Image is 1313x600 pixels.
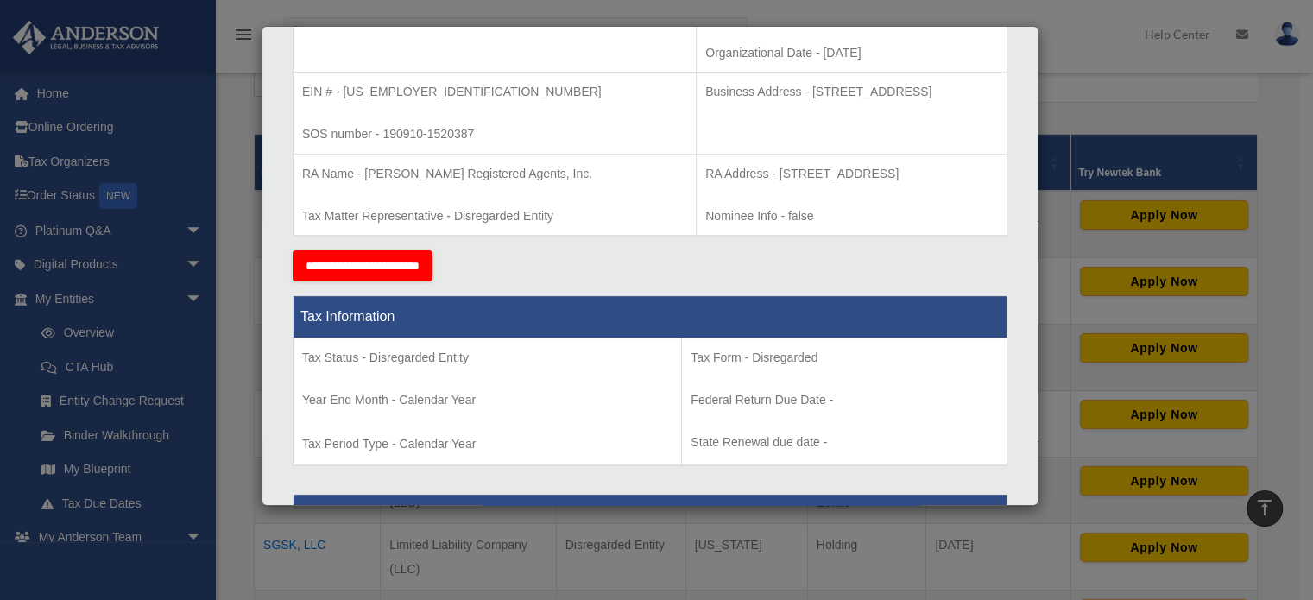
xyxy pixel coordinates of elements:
th: Tax Information [294,296,1007,338]
p: Year End Month - Calendar Year [302,389,672,411]
p: Federal Return Due Date - [691,389,998,411]
p: Organizational Date - [DATE] [705,42,998,64]
p: SOS number - 190910-1520387 [302,123,687,145]
p: Tax Matter Representative - Disregarded Entity [302,205,687,227]
th: Formation Progress [294,495,1007,537]
p: Nominee Info - false [705,205,998,227]
p: Tax Form - Disregarded [691,347,998,369]
p: State Renewal due date - [691,432,998,453]
p: Tax Status - Disregarded Entity [302,347,672,369]
td: Tax Period Type - Calendar Year [294,338,682,466]
p: Business Address - [STREET_ADDRESS] [705,81,998,103]
p: RA Name - [PERSON_NAME] Registered Agents, Inc. [302,163,687,185]
p: EIN # - [US_EMPLOYER_IDENTIFICATION_NUMBER] [302,81,687,103]
p: RA Address - [STREET_ADDRESS] [705,163,998,185]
